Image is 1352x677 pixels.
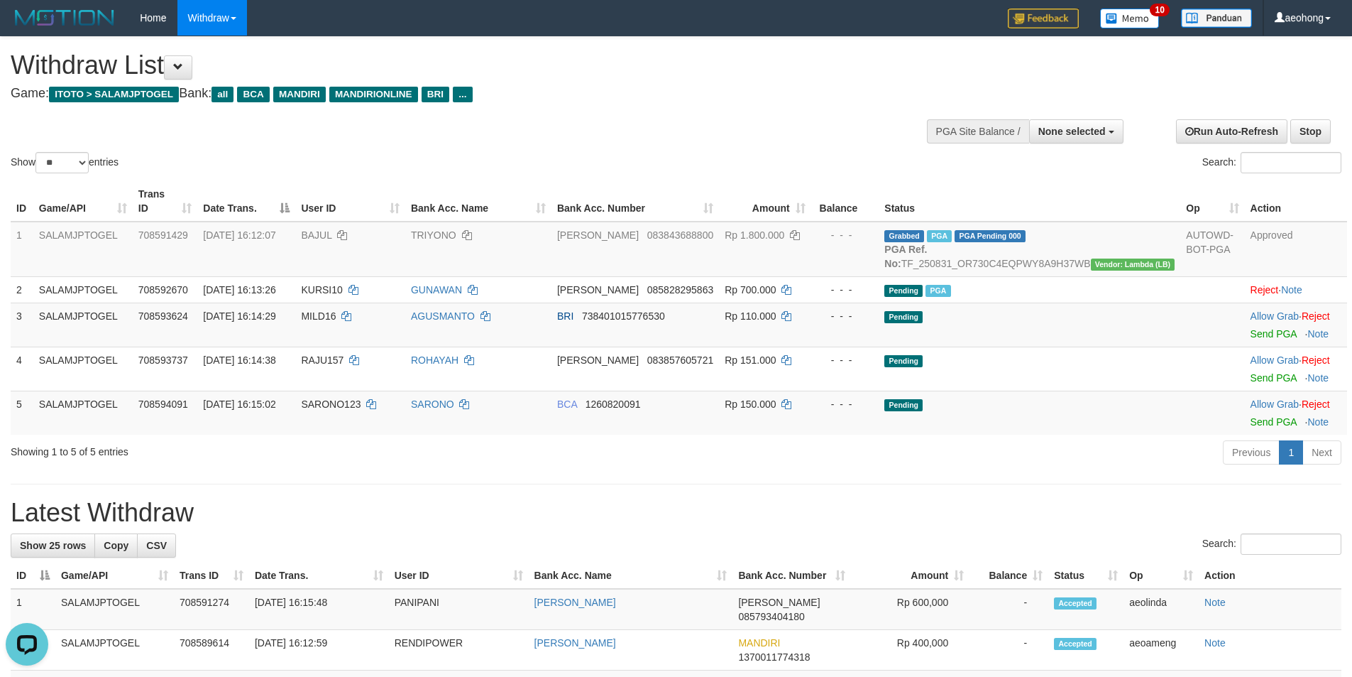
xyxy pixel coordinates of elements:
[20,540,86,551] span: Show 25 rows
[137,534,176,558] a: CSV
[1199,563,1341,589] th: Action
[35,152,89,173] select: Showentries
[1251,328,1297,340] a: Send PGA
[1308,328,1329,340] a: Note
[249,563,389,589] th: Date Trans.: activate to sort column ascending
[1180,222,1244,277] td: AUTOWD-BOT-PGA
[1202,534,1341,555] label: Search:
[197,181,295,222] th: Date Trans.: activate to sort column descending
[1241,534,1341,555] input: Search:
[203,284,275,296] span: [DATE] 16:13:26
[138,229,188,241] span: 708591429
[1251,310,1299,322] a: Allow Grab
[138,284,188,296] span: 708592670
[1302,310,1330,322] a: Reject
[203,354,275,366] span: [DATE] 16:14:38
[453,87,472,102] span: ...
[927,119,1029,143] div: PGA Site Balance /
[1251,399,1302,410] span: ·
[11,222,33,277] td: 1
[884,311,923,323] span: Pending
[301,229,331,241] span: BAJUL
[329,87,418,102] span: MANDIRIONLINE
[11,563,55,589] th: ID: activate to sort column descending
[104,540,128,551] span: Copy
[11,7,119,28] img: MOTION_logo.png
[1202,152,1341,173] label: Search:
[1308,416,1329,428] a: Note
[1245,181,1347,222] th: Action
[1251,399,1299,410] a: Allow Grab
[133,181,198,222] th: Trans ID: activate to sort column ascending
[1123,589,1199,630] td: aeolinda
[11,391,33,435] td: 5
[817,353,874,367] div: - - -
[1038,126,1106,137] span: None selected
[1251,310,1302,322] span: ·
[1176,119,1287,143] a: Run Auto-Refresh
[11,181,33,222] th: ID
[33,276,133,303] td: SALAMJPTOGEL
[94,534,138,558] a: Copy
[647,284,713,296] span: Copy 085828295863 to clipboard
[33,222,133,277] td: SALAMJPTOGEL
[732,563,851,589] th: Bank Acc. Number: activate to sort column ascending
[851,630,969,671] td: Rp 400,000
[301,310,336,322] span: MILD16
[647,229,713,241] span: Copy 083843688800 to clipboard
[1241,152,1341,173] input: Search:
[389,630,529,671] td: RENDIPOWER
[249,589,389,630] td: [DATE] 16:15:48
[955,230,1026,242] span: PGA Pending
[411,399,454,410] a: SARONO
[1223,440,1280,465] a: Previous
[1290,119,1331,143] a: Stop
[534,597,616,608] a: [PERSON_NAME]
[884,399,923,411] span: Pending
[138,354,188,366] span: 708593737
[647,354,713,366] span: Copy 083857605721 to clipboard
[389,589,529,630] td: PANIPANI
[33,181,133,222] th: Game/API: activate to sort column ascending
[879,222,1180,277] td: TF_250831_OR730C4EQPWY8A9H37WB
[273,87,326,102] span: MANDIRI
[1251,372,1297,384] a: Send PGA
[586,399,641,410] span: Copy 1260820091 to clipboard
[11,276,33,303] td: 2
[811,181,879,222] th: Balance
[1245,303,1347,347] td: ·
[884,355,923,367] span: Pending
[1054,638,1097,650] span: Accepted
[557,310,573,322] span: BRI
[884,244,927,269] b: PGA Ref. No:
[725,310,776,322] span: Rp 110.000
[1302,354,1330,366] a: Reject
[884,230,924,242] span: Grabbed
[725,354,776,366] span: Rp 151.000
[11,589,55,630] td: 1
[725,399,776,410] span: Rp 150.000
[817,283,874,297] div: - - -
[534,637,616,649] a: [PERSON_NAME]
[295,181,405,222] th: User ID: activate to sort column ascending
[174,589,249,630] td: 708591274
[1181,9,1252,28] img: panduan.png
[969,563,1048,589] th: Balance: activate to sort column ascending
[301,399,361,410] span: SARONO123
[851,563,969,589] th: Amount: activate to sort column ascending
[725,229,784,241] span: Rp 1.800.000
[55,563,174,589] th: Game/API: activate to sort column ascending
[1251,284,1279,296] a: Reject
[1245,276,1347,303] td: ·
[1150,4,1169,16] span: 10
[11,439,553,459] div: Showing 1 to 5 of 5 entries
[817,228,874,242] div: - - -
[11,87,887,101] h4: Game: Bank:
[557,229,639,241] span: [PERSON_NAME]
[237,87,269,102] span: BCA
[1302,399,1330,410] a: Reject
[405,181,551,222] th: Bank Acc. Name: activate to sort column ascending
[411,354,458,366] a: ROHAYAH
[738,597,820,608] span: [PERSON_NAME]
[1048,563,1123,589] th: Status: activate to sort column ascending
